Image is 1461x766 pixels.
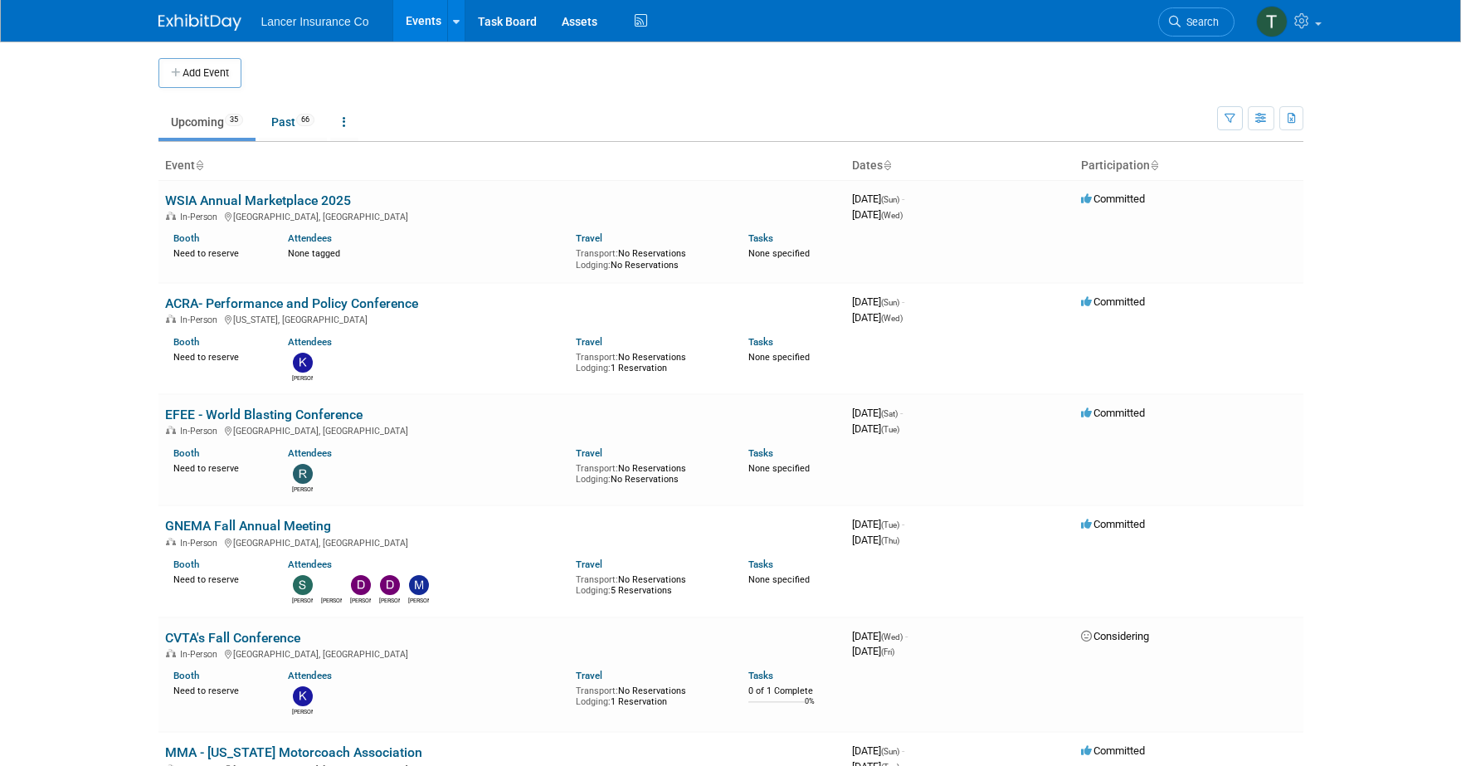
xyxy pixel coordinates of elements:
span: (Wed) [881,314,903,323]
span: Committed [1081,193,1145,205]
a: Tasks [748,232,773,244]
span: None specified [748,574,810,585]
a: GNEMA Fall Annual Meeting [165,518,331,534]
img: Terrence Forrest [1256,6,1288,37]
a: Tasks [748,336,773,348]
a: Sort by Event Name [195,159,203,172]
span: (Sat) [881,409,898,418]
div: Danielle Smith [321,595,342,605]
span: None specified [748,463,810,474]
a: Attendees [288,336,332,348]
div: Need to reserve [173,460,264,475]
img: In-Person Event [166,212,176,220]
img: Kevin Rose [293,686,313,706]
span: - [900,407,903,419]
span: Lodging: [576,474,611,485]
th: Participation [1074,152,1303,180]
a: Attendees [288,670,332,681]
div: [GEOGRAPHIC_DATA], [GEOGRAPHIC_DATA] [165,535,839,549]
span: In-Person [180,649,222,660]
a: Booth [173,559,199,570]
div: Dennis Kelly [350,595,371,605]
span: In-Person [180,426,222,437]
a: MMA - [US_STATE] Motorcoach Association [165,744,422,760]
span: Committed [1081,295,1145,308]
span: - [902,193,904,205]
a: Search [1158,7,1235,37]
img: Dennis Kelly [351,575,371,595]
div: [GEOGRAPHIC_DATA], [GEOGRAPHIC_DATA] [165,423,839,437]
span: Transport: [576,248,618,259]
span: - [905,630,908,642]
a: Sort by Start Date [883,159,891,172]
span: Transport: [576,685,618,696]
span: (Wed) [881,211,903,220]
div: 0 of 1 Complete [748,685,839,697]
a: Travel [576,447,602,459]
a: Booth [173,670,199,681]
div: Ralph Burnham [292,484,313,494]
span: Transport: [576,463,618,474]
a: CVTA's Fall Conference [165,630,300,646]
span: In-Person [180,315,222,325]
span: Lancer Insurance Co [261,15,369,28]
img: kathy egan [293,353,313,373]
span: In-Person [180,538,222,549]
div: Need to reserve [173,682,264,697]
a: Past66 [259,106,327,138]
img: Dana Turilli [380,575,400,595]
span: (Sun) [881,195,899,204]
span: [DATE] [852,518,904,530]
div: Dana Turilli [379,595,400,605]
a: Attendees [288,447,332,459]
div: Steven O'Shea [292,595,313,605]
div: kathy egan [292,373,313,383]
span: [DATE] [852,534,899,546]
a: Tasks [748,559,773,570]
th: Event [158,152,845,180]
a: Tasks [748,670,773,681]
span: None specified [748,248,810,259]
span: [DATE] [852,407,903,419]
span: (Sun) [881,747,899,756]
span: Transport: [576,352,618,363]
button: Add Event [158,58,241,88]
span: Lodging: [576,696,611,707]
a: Sort by Participation Type [1150,159,1158,172]
a: Booth [173,447,199,459]
a: Upcoming35 [158,106,256,138]
div: No Reservations 1 Reservation [576,349,723,374]
span: Search [1181,16,1219,28]
div: No Reservations No Reservations [576,245,723,271]
span: [DATE] [852,630,908,642]
span: [DATE] [852,422,899,435]
div: No Reservations 5 Reservations [576,571,723,597]
a: Tasks [748,447,773,459]
td: 0% [805,697,815,720]
span: Committed [1081,407,1145,419]
img: Danielle Smith [322,575,342,595]
img: Ralph Burnham [293,464,313,484]
span: [DATE] [852,208,903,221]
div: Need to reserve [173,349,264,363]
a: Travel [576,559,602,570]
div: Need to reserve [173,245,264,260]
span: 66 [296,114,314,126]
span: [DATE] [852,193,904,205]
a: EFEE - World Blasting Conference [165,407,363,422]
a: Travel [576,670,602,681]
a: Attendees [288,232,332,244]
span: Considering [1081,630,1149,642]
span: None specified [748,352,810,363]
div: Need to reserve [173,571,264,586]
span: Transport: [576,574,618,585]
span: (Thu) [881,536,899,545]
div: Michael Arcario [408,595,429,605]
div: None tagged [288,245,563,260]
a: Travel [576,232,602,244]
img: In-Person Event [166,315,176,323]
div: [GEOGRAPHIC_DATA], [GEOGRAPHIC_DATA] [165,209,839,222]
div: Kevin Rose [292,706,313,716]
span: - [902,295,904,308]
img: Michael Arcario [409,575,429,595]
